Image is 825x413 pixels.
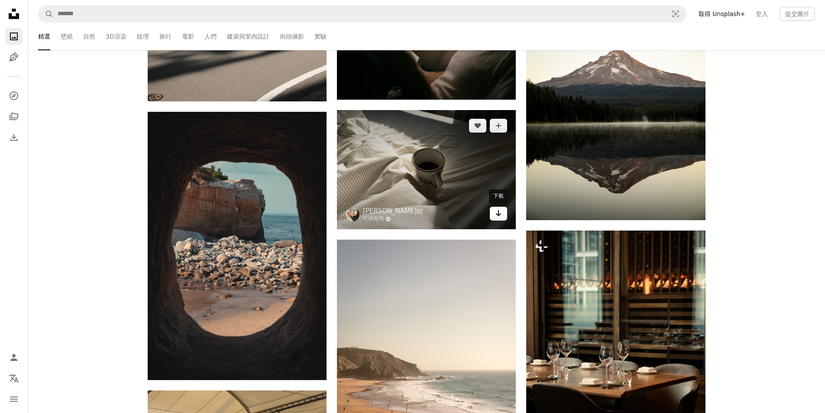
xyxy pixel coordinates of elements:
img: 凌亂的白色床上放著一杯咖啡 [337,110,516,229]
a: 電影 [182,23,194,50]
font: 人們 [204,33,217,40]
a: 探索 [5,87,23,104]
button: 選單 [5,390,23,408]
a: 人們 [204,23,217,50]
form: 在全站範圍內尋找視覺效果 [38,5,686,23]
a: 透過洞穴可以看到岩石海灘和海洋。 [148,242,327,250]
font: 壁紙 [61,33,73,40]
font: 下載 [493,193,504,199]
a: 旅行 [159,23,171,50]
img: 前往 Polina Kuzovkova 的個人資料 [346,208,359,221]
a: 登入 [751,7,773,21]
a: 首頁 — Unsplash [5,5,23,24]
button: 視覺搜尋 [665,6,686,22]
button: 語言 [5,370,23,387]
a: 凌亂的白色床上放著一杯咖啡 [337,166,516,173]
a: 下載 [490,207,507,221]
a: 3D渲染 [106,23,126,50]
font: 提交圖片 [785,10,809,17]
font: 紋理 [137,33,149,40]
font: 3D渲染 [106,33,126,40]
a: [PERSON_NAME]娃 [363,207,424,215]
a: 日落時分，沙灘上波濤洶湧，岩石峭壁密布 [337,370,516,378]
a: 紋理 [137,23,149,50]
a: 收藏 [5,108,23,125]
button: 搜尋 Unsplash [39,6,53,22]
button: 提交圖片 [780,7,815,21]
a: 照片 [5,28,23,45]
font: 登入 [756,10,768,17]
a: 日出時平靜湖面上的山峰倒影 [526,81,705,89]
font: 實驗 [314,33,327,40]
button: 加入收藏夾 [490,119,507,133]
a: 自然 [83,23,95,50]
a: 街頭攝影 [280,23,304,50]
font: 旅行 [159,33,171,40]
font: 建築與室內設計 [227,33,269,40]
font: 自然 [83,33,95,40]
font: 可供租用 [363,215,384,221]
a: 取得 Unsplash+ [693,7,751,21]
img: 透過洞穴可以看到岩石海灘和海洋。 [148,112,327,380]
a: 下載歷史記錄 [5,129,23,146]
a: 優雅的餐桌，適合正式用餐。 [526,361,705,368]
a: 登入 / 註冊 [5,349,23,366]
a: 壁紙 [61,23,73,50]
a: 實驗 [314,23,327,50]
a: 建築與室內設計 [227,23,269,50]
font: 街頭攝影 [280,33,304,40]
font: 取得 Unsplash+ [699,10,745,17]
a: 插畫 [5,49,23,66]
button: 喜歡 [469,119,486,133]
a: 可供租用 [363,215,424,222]
font: 電影 [182,33,194,40]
